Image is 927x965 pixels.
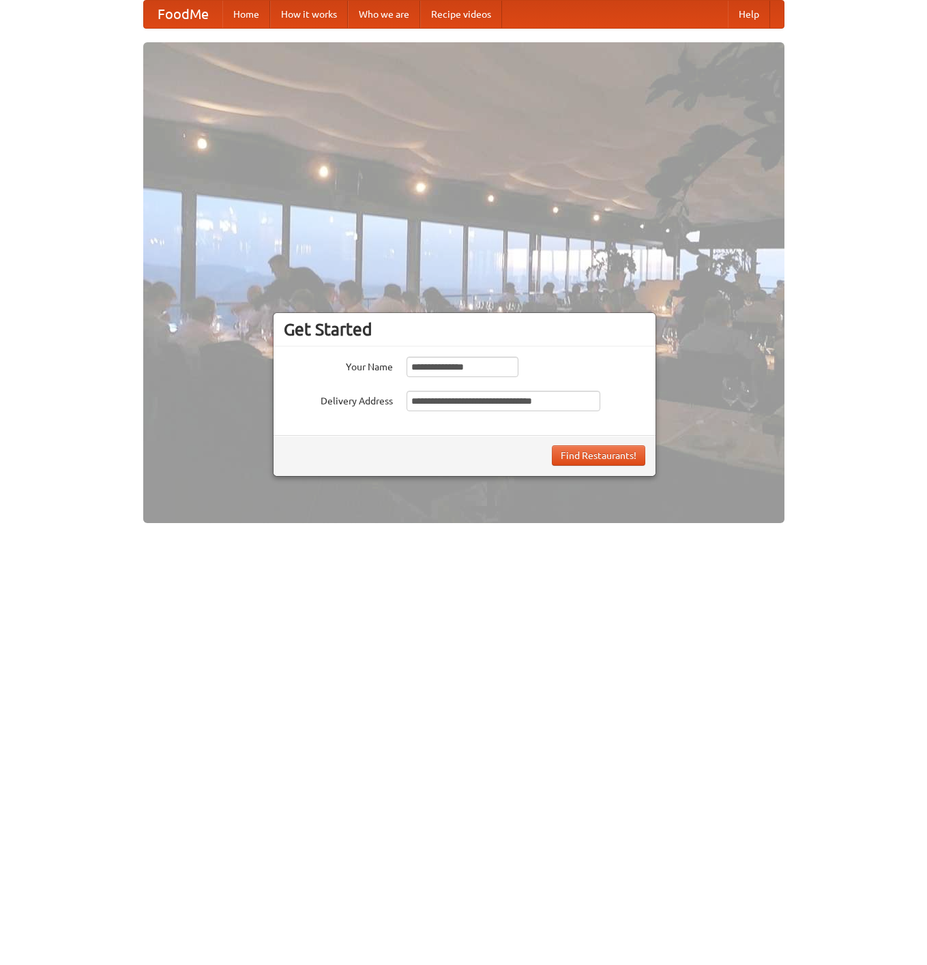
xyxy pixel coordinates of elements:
button: Find Restaurants! [552,445,645,466]
a: Recipe videos [420,1,502,28]
a: Help [728,1,770,28]
a: Who we are [348,1,420,28]
a: FoodMe [144,1,222,28]
label: Your Name [284,357,393,374]
label: Delivery Address [284,391,393,408]
a: How it works [270,1,348,28]
a: Home [222,1,270,28]
h3: Get Started [284,319,645,340]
